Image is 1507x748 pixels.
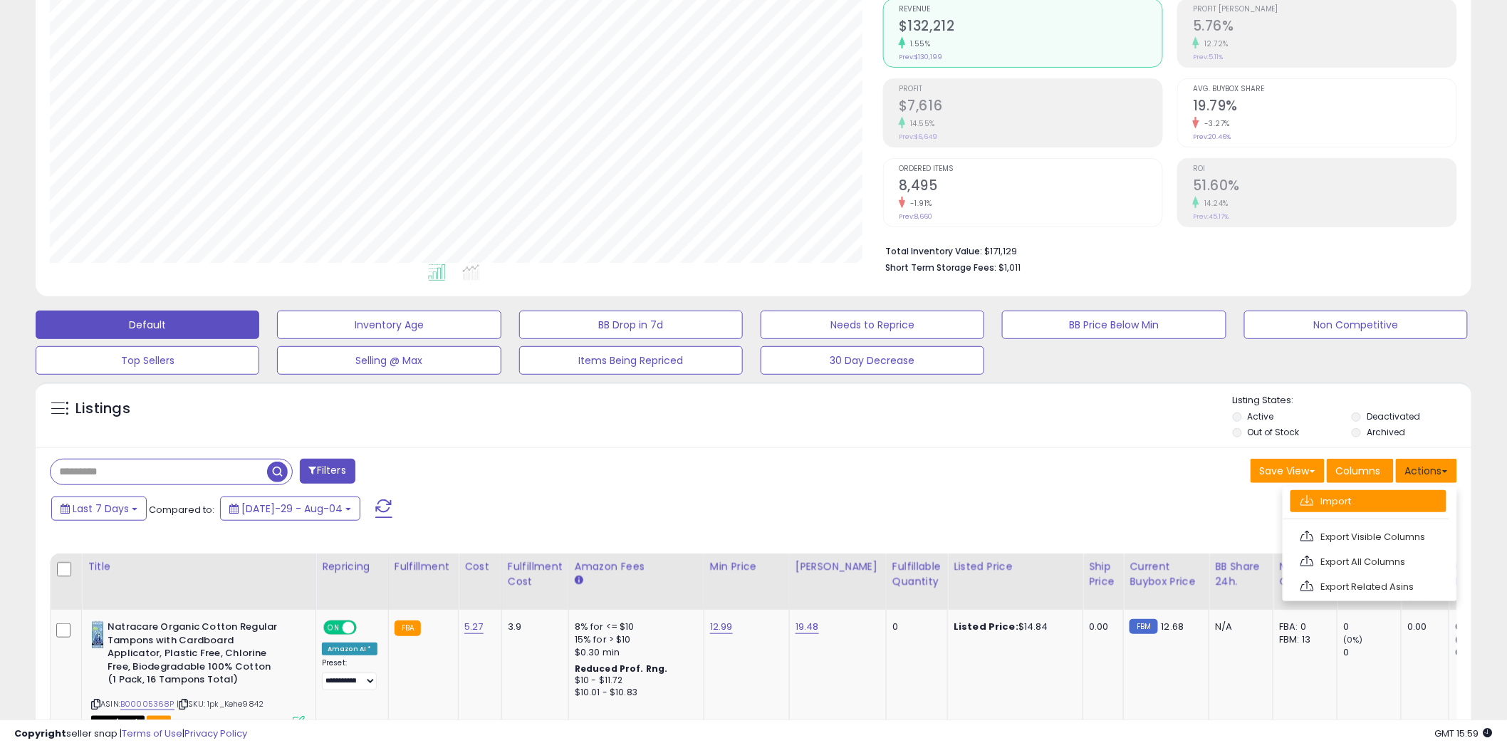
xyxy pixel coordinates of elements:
[1193,6,1456,14] span: Profit [PERSON_NAME]
[1279,633,1326,646] div: FBM: 13
[1435,727,1493,740] span: 2025-08-12 15:59 GMT
[91,620,104,649] img: 41xjZCb3tsL._SL40_.jpg
[88,559,310,574] div: Title
[885,241,1446,259] li: $171,129
[147,716,171,728] span: FBA
[355,622,377,634] span: OFF
[575,559,698,574] div: Amazon Fees
[395,620,421,636] small: FBA
[1343,620,1401,633] div: 0
[1343,634,1363,645] small: (0%)
[220,497,360,521] button: [DATE]-29 - Aug-04
[277,311,501,339] button: Inventory Age
[1193,177,1456,197] h2: 51.60%
[1089,559,1117,589] div: Ship Price
[1162,620,1184,633] span: 12.68
[1193,85,1456,93] span: Avg. Buybox Share
[36,346,259,375] button: Top Sellers
[575,574,583,587] small: Amazon Fees.
[1367,410,1420,422] label: Deactivated
[149,503,214,516] span: Compared to:
[575,620,693,633] div: 8% for <= $10
[905,118,935,129] small: 14.55%
[892,620,937,633] div: 0
[1193,98,1456,117] h2: 19.79%
[1193,53,1223,61] small: Prev: 5.11%
[322,643,377,655] div: Amazon AI *
[761,346,984,375] button: 30 Day Decrease
[1215,620,1262,633] div: N/A
[899,53,942,61] small: Prev: $130,199
[51,497,147,521] button: Last 7 Days
[241,502,343,516] span: [DATE]-29 - Aug-04
[954,620,1018,633] b: Listed Price:
[761,311,984,339] button: Needs to Reprice
[1193,133,1231,141] small: Prev: 20.46%
[177,698,264,710] span: | SKU: 1pk_Kehe9842
[508,559,563,589] div: Fulfillment Cost
[1244,311,1468,339] button: Non Competitive
[1130,559,1203,589] div: Current Buybox Price
[508,620,558,633] div: 3.9
[575,646,693,659] div: $0.30 min
[1089,620,1112,633] div: 0.00
[575,663,668,675] b: Reduced Prof. Rng.
[892,559,942,589] div: Fulfillable Quantity
[1367,426,1405,438] label: Archived
[575,687,693,699] div: $10.01 - $10.83
[1248,410,1274,422] label: Active
[519,346,743,375] button: Items Being Repriced
[1193,18,1456,37] h2: 5.76%
[36,311,259,339] button: Default
[710,620,733,634] a: 12.99
[1327,459,1394,483] button: Columns
[899,85,1162,93] span: Profit
[954,559,1077,574] div: Listed Price
[1233,394,1471,407] p: Listing States:
[73,502,129,516] span: Last 7 Days
[1407,620,1438,633] div: 0.00
[710,559,783,574] div: Min Price
[1455,634,1475,645] small: (0%)
[120,698,174,710] a: B00005368P
[899,18,1162,37] h2: $132,212
[1130,619,1157,634] small: FBM
[998,261,1021,274] span: $1,011
[1396,459,1457,483] button: Actions
[184,727,247,740] a: Privacy Policy
[905,38,931,49] small: 1.55%
[899,165,1162,173] span: Ordered Items
[899,133,937,141] small: Prev: $6,649
[1193,212,1229,221] small: Prev: 45.17%
[1248,426,1300,438] label: Out of Stock
[899,98,1162,117] h2: $7,616
[1199,118,1230,129] small: -3.27%
[91,716,145,728] span: All listings that are currently out of stock and unavailable for purchase on Amazon
[300,459,355,484] button: Filters
[899,6,1162,14] span: Revenue
[325,622,343,634] span: ON
[277,346,501,375] button: Selling @ Max
[1290,576,1446,598] a: Export Related Asins
[1199,38,1229,49] small: 12.72%
[954,620,1072,633] div: $14.84
[796,559,880,574] div: [PERSON_NAME]
[14,727,66,740] strong: Copyright
[1279,559,1331,589] div: Num of Comp.
[1199,198,1229,209] small: 14.24%
[885,261,996,274] b: Short Term Storage Fees:
[575,675,693,687] div: $10 - $11.72
[108,620,281,690] b: Natracare Organic Cotton Regular Tampons with Cardboard Applicator, Plastic Free, Chlorine Free, ...
[1251,459,1325,483] button: Save View
[464,620,484,634] a: 5.27
[899,212,932,221] small: Prev: 8,660
[14,727,247,741] div: seller snap | |
[1002,311,1226,339] button: BB Price Below Min
[1215,559,1267,589] div: BB Share 24h.
[122,727,182,740] a: Terms of Use
[1290,490,1446,512] a: Import
[75,399,130,419] h5: Listings
[899,177,1162,197] h2: 8,495
[1290,551,1446,573] a: Export All Columns
[1336,464,1381,478] span: Columns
